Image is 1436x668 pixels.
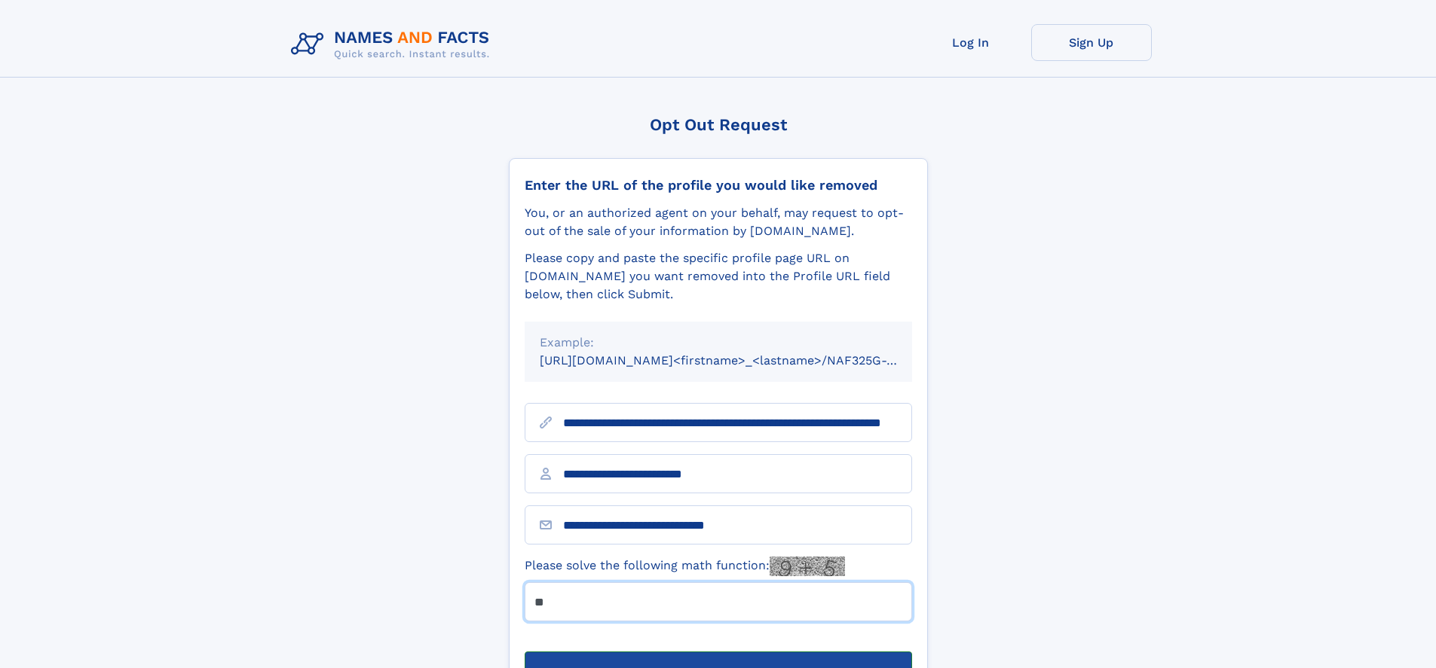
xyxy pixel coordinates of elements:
img: Logo Names and Facts [285,24,502,65]
a: Log In [911,24,1031,61]
div: Example: [540,334,897,352]
label: Please solve the following math function: [525,557,845,576]
div: Please copy and paste the specific profile page URL on [DOMAIN_NAME] you want removed into the Pr... [525,249,912,303]
div: You, or an authorized agent on your behalf, may request to opt-out of the sale of your informatio... [525,204,912,240]
a: Sign Up [1031,24,1152,61]
div: Opt Out Request [509,115,928,134]
div: Enter the URL of the profile you would like removed [525,177,912,194]
small: [URL][DOMAIN_NAME]<firstname>_<lastname>/NAF325G-xxxxxxxx [540,353,941,368]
